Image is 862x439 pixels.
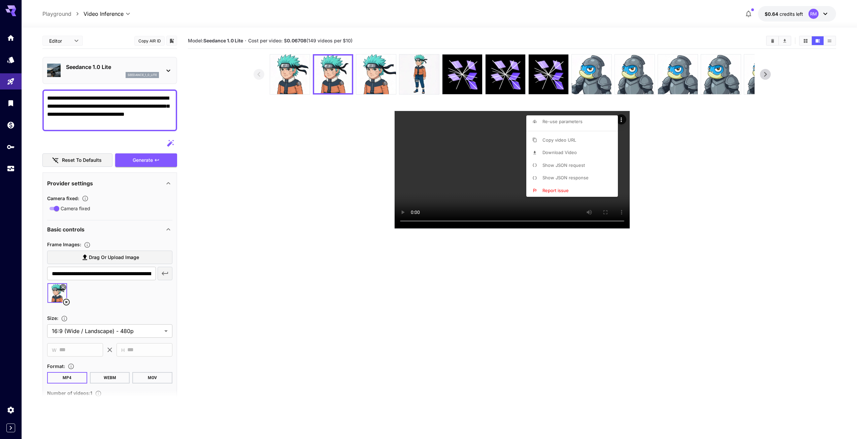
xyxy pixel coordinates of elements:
[542,119,583,124] span: Re-use parameters
[542,150,577,155] span: Download Video
[542,188,569,193] span: Report issue
[542,162,585,168] span: Show JSON request
[542,137,576,143] span: Copy video URL
[542,175,589,180] span: Show JSON response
